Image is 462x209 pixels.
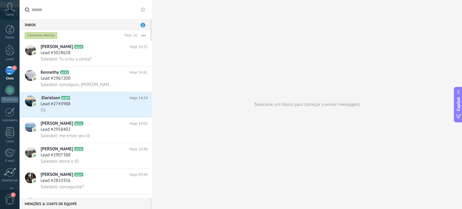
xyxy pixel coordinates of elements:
[32,153,37,158] img: icon
[41,197,82,203] span: [PERSON_NAME]-link
[6,13,14,17] span: Conta
[130,172,148,178] span: Hoje 09:49
[130,121,148,127] span: Hoje 14:05
[41,95,60,101] span: :Darielson
[61,96,70,100] span: A107
[74,45,83,49] span: A133
[130,44,148,50] span: Hoje 20:35
[1,77,19,81] div: Chats
[140,23,145,27] span: 2
[12,66,17,70] span: 2
[41,82,115,88] span: Salesbot: conseguiu, [PERSON_NAME]?
[1,179,19,183] div: Estatísticas
[60,70,69,74] span: A132
[130,95,148,101] span: Hoje 14:24
[11,192,16,197] span: 2
[32,128,37,132] img: icon
[41,178,70,184] span: Lead #2810356
[20,169,152,194] a: avataricon[PERSON_NAME]A127Hoje 09:49Lead #2810356Salesbot: conseguiste?
[20,198,150,209] div: Menções & Chats de equipe
[20,143,152,168] a: avataricon[PERSON_NAME]A128Hoje 10:46Lead #2907388Salesbot: envie o ID
[130,197,148,203] span: Hoje 09:47
[41,107,46,113] span: Ok
[122,32,137,38] div: Total: 16
[32,77,37,81] img: icon
[41,158,79,164] span: Salesbot: envie o ID
[20,41,152,66] a: avataricon[PERSON_NAME]A133Hoje 20:35Lead #3028628Salesbot: Tu criou a conta?
[20,92,152,117] a: avataricon:DarielsonA107Hoje 14:24Lead #2743988Ok
[74,147,83,151] span: A128
[41,50,70,56] span: Lead #3028628
[41,152,70,158] span: Lead #2907388
[41,56,92,62] span: Salesbot: Tu criou a conta?
[1,140,19,143] div: Listas
[41,121,73,127] span: [PERSON_NAME]
[41,172,73,178] span: [PERSON_NAME]
[20,19,150,30] div: Inbox
[41,44,73,50] span: [PERSON_NAME]
[41,146,73,152] span: [PERSON_NAME]
[74,121,83,125] span: A131
[41,69,59,75] span: Kennethy
[41,127,70,133] span: Lead #2958402
[130,69,148,75] span: Hoje 14:41
[32,102,37,106] img: icon
[41,101,70,107] span: Lead #2743988
[41,133,90,139] span: Salesbot: me envie seu Id
[32,179,37,183] img: icon
[455,97,461,111] span: Copilot
[1,159,19,163] div: E-mail
[20,66,152,92] a: avatariconKennethyA132Hoje 14:41Lead #2967200Salesbot: conseguiu, [PERSON_NAME]?
[25,32,57,39] div: Conversas abertas
[32,51,37,55] img: icon
[41,75,70,81] span: Lead #2967200
[1,57,19,61] div: Leads
[1,97,18,103] div: WhatsApp
[1,118,19,122] div: Calendário
[74,173,83,177] span: A127
[20,118,152,143] a: avataricon[PERSON_NAME]A131Hoje 14:05Lead #2958402Salesbot: me envie seu Id
[1,36,19,40] div: Painel
[41,184,84,190] span: Salesbot: conseguiste?
[130,146,148,152] span: Hoje 10:46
